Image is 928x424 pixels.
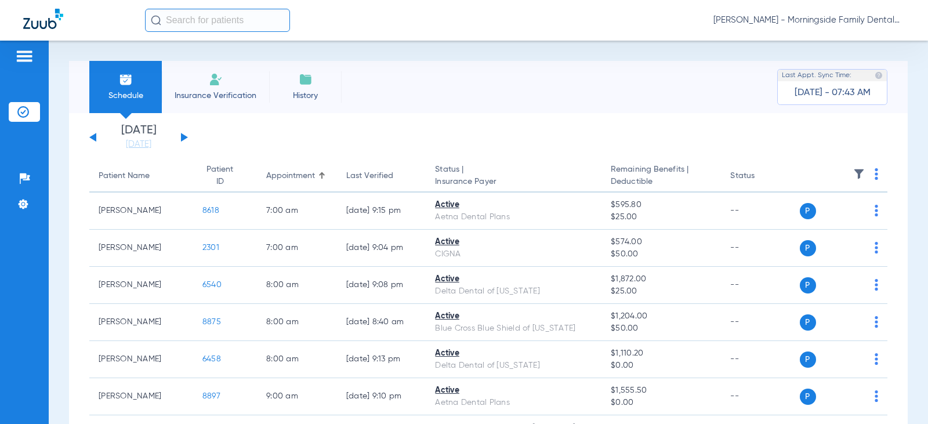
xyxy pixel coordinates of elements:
div: Active [435,310,592,322]
div: Patient Name [99,170,150,182]
div: Last Verified [346,170,393,182]
td: [DATE] 9:08 PM [337,267,426,304]
td: [PERSON_NAME] [89,193,193,230]
div: Patient ID [202,164,248,188]
td: -- [721,230,799,267]
img: last sync help info [875,71,883,79]
span: $1,872.00 [611,273,712,285]
span: $1,110.20 [611,347,712,360]
td: [PERSON_NAME] [89,267,193,304]
div: Appointment [266,170,315,182]
th: Status | [426,160,601,193]
td: -- [721,341,799,378]
span: History [278,90,333,102]
span: $1,555.50 [611,385,712,397]
span: 2301 [202,244,219,252]
span: P [800,314,816,331]
li: [DATE] [104,125,173,150]
td: 8:00 AM [257,304,337,341]
td: [PERSON_NAME] [89,304,193,341]
td: [DATE] 9:10 PM [337,378,426,415]
span: 8897 [202,392,220,400]
td: [DATE] 8:40 AM [337,304,426,341]
div: Active [435,385,592,397]
div: CIGNA [435,248,592,260]
span: Deductible [611,176,712,188]
img: Search Icon [151,15,161,26]
img: group-dot-blue.svg [875,279,878,291]
span: $50.00 [611,322,712,335]
span: Schedule [98,90,153,102]
span: $25.00 [611,211,712,223]
div: Active [435,199,592,211]
img: group-dot-blue.svg [875,205,878,216]
span: 6540 [202,281,222,289]
img: Zuub Logo [23,9,63,29]
span: P [800,240,816,256]
td: -- [721,193,799,230]
span: $595.80 [611,199,712,211]
td: [DATE] 9:15 PM [337,193,426,230]
div: Delta Dental of [US_STATE] [435,360,592,372]
span: Last Appt. Sync Time: [782,70,851,81]
td: [DATE] 9:04 PM [337,230,426,267]
div: Active [435,236,592,248]
span: [DATE] - 07:43 AM [795,87,871,99]
div: Appointment [266,170,328,182]
div: Patient Name [99,170,184,182]
td: [PERSON_NAME] [89,378,193,415]
img: group-dot-blue.svg [875,353,878,365]
td: [PERSON_NAME] [89,230,193,267]
img: filter.svg [853,168,865,180]
span: $1,204.00 [611,310,712,322]
span: 6458 [202,355,221,363]
span: $50.00 [611,248,712,260]
span: $0.00 [611,397,712,409]
img: History [299,73,313,86]
img: Schedule [119,73,133,86]
td: [PERSON_NAME] [89,341,193,378]
td: 7:00 AM [257,193,337,230]
span: Insurance Verification [171,90,260,102]
div: Blue Cross Blue Shield of [US_STATE] [435,322,592,335]
td: -- [721,304,799,341]
img: Manual Insurance Verification [209,73,223,86]
div: Active [435,273,592,285]
td: 9:00 AM [257,378,337,415]
div: Last Verified [346,170,417,182]
a: [DATE] [104,139,173,150]
span: 8618 [202,206,219,215]
div: Aetna Dental Plans [435,211,592,223]
img: hamburger-icon [15,49,34,63]
div: Active [435,347,592,360]
span: $0.00 [611,360,712,372]
input: Search for patients [145,9,290,32]
div: Delta Dental of [US_STATE] [435,285,592,298]
span: $25.00 [611,285,712,298]
td: 7:00 AM [257,230,337,267]
span: P [800,351,816,368]
span: P [800,203,816,219]
span: Insurance Payer [435,176,592,188]
td: 8:00 AM [257,267,337,304]
td: [DATE] 9:13 PM [337,341,426,378]
span: P [800,389,816,405]
th: Status [721,160,799,193]
span: P [800,277,816,293]
img: group-dot-blue.svg [875,242,878,253]
span: $574.00 [611,236,712,248]
td: -- [721,267,799,304]
img: group-dot-blue.svg [875,316,878,328]
img: group-dot-blue.svg [875,168,878,180]
div: Aetna Dental Plans [435,397,592,409]
span: [PERSON_NAME] - Morningside Family Dental [713,15,905,26]
img: group-dot-blue.svg [875,390,878,402]
span: 8875 [202,318,221,326]
td: 8:00 AM [257,341,337,378]
div: Patient ID [202,164,237,188]
th: Remaining Benefits | [601,160,721,193]
td: -- [721,378,799,415]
